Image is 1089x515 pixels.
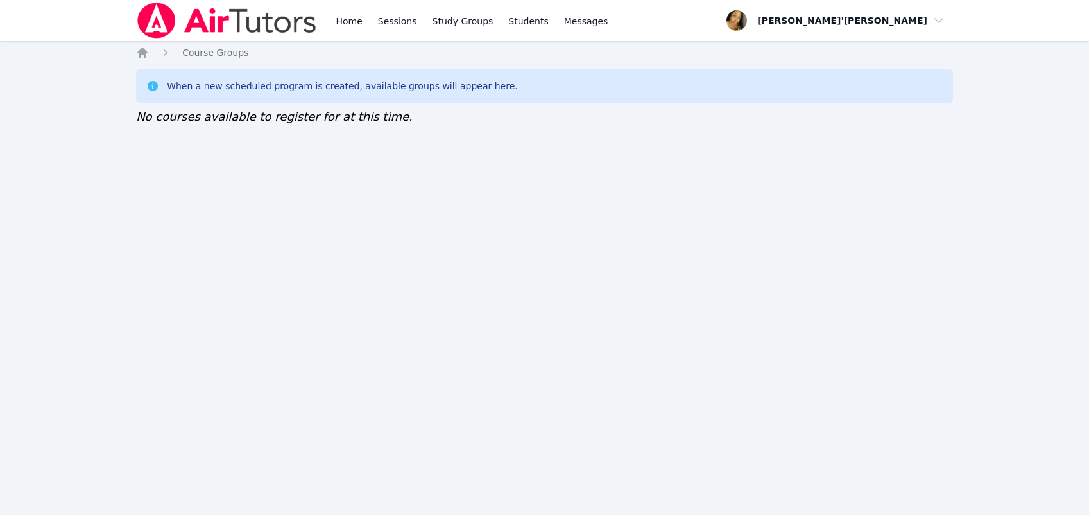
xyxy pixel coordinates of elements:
[136,110,413,123] span: No courses available to register for at this time.
[182,46,248,59] a: Course Groups
[136,46,953,59] nav: Breadcrumb
[182,48,248,58] span: Course Groups
[167,80,518,92] div: When a new scheduled program is created, available groups will appear here.
[136,3,318,39] img: Air Tutors
[564,15,608,28] span: Messages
